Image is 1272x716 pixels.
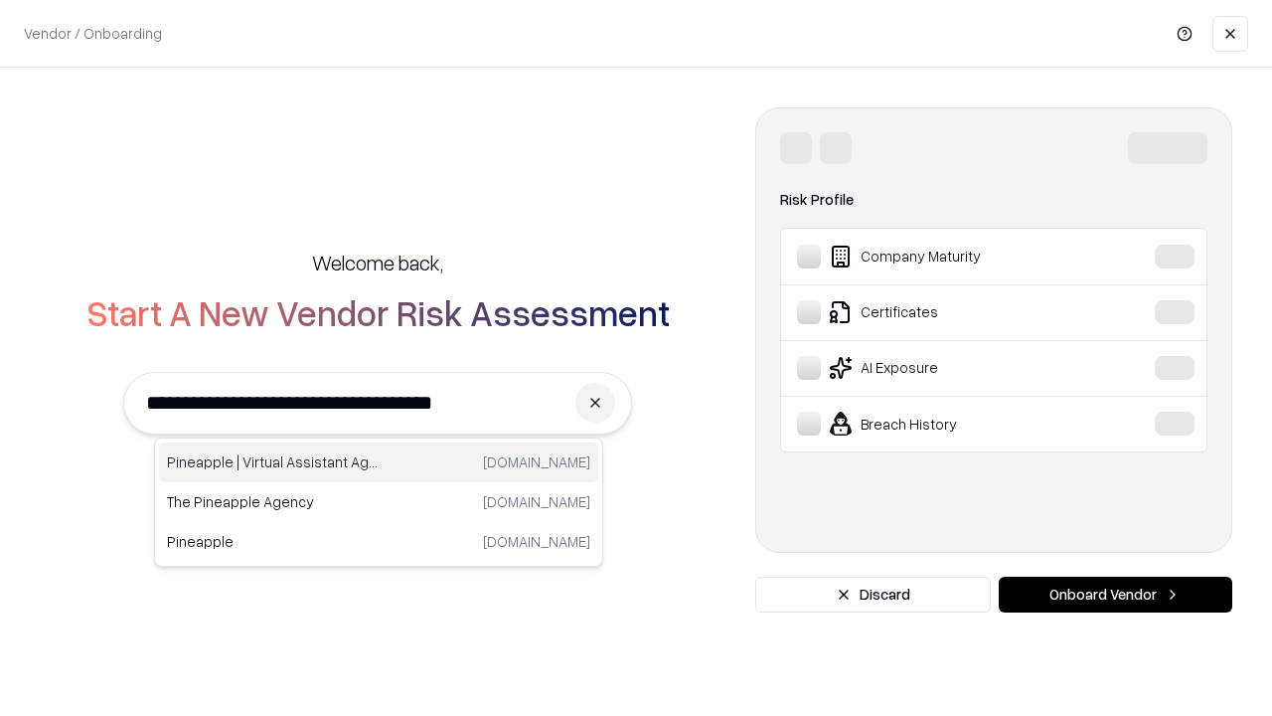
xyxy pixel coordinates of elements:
div: Suggestions [154,438,603,567]
p: [DOMAIN_NAME] [483,531,590,552]
button: Onboard Vendor [999,577,1232,613]
p: The Pineapple Agency [167,491,379,512]
div: Company Maturity [797,245,1094,268]
p: [DOMAIN_NAME] [483,491,590,512]
p: Pineapple | Virtual Assistant Agency [167,451,379,472]
p: Vendor / Onboarding [24,23,162,44]
div: Risk Profile [780,188,1207,212]
div: Breach History [797,412,1094,436]
div: Certificates [797,300,1094,324]
p: Pineapple [167,531,379,552]
div: AI Exposure [797,356,1094,380]
p: [DOMAIN_NAME] [483,451,590,472]
h5: Welcome back, [312,249,443,276]
h2: Start A New Vendor Risk Assessment [86,292,670,332]
button: Discard [755,577,991,613]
